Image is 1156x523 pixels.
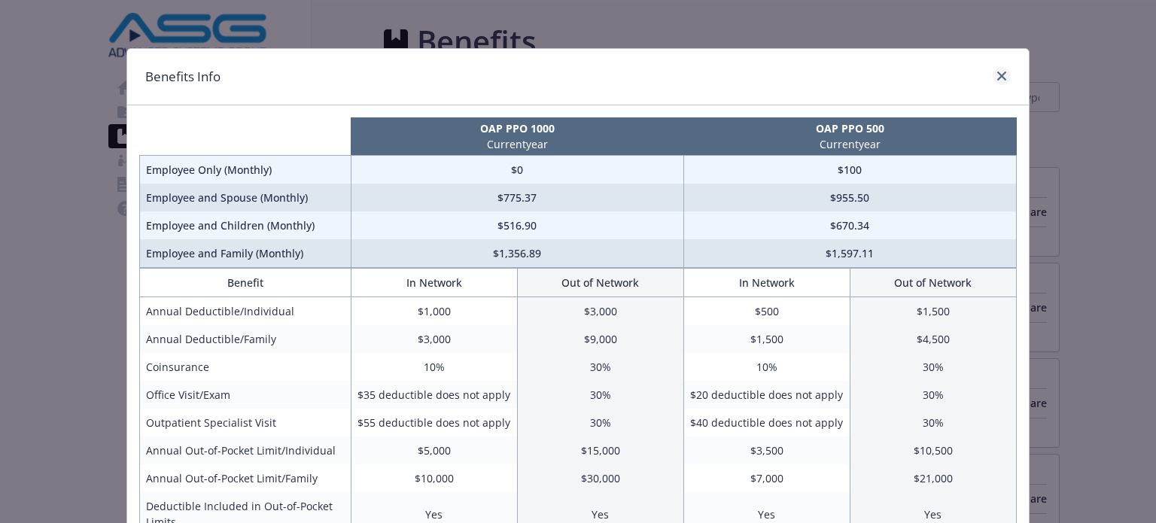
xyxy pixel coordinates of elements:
[351,239,683,268] td: $1,356.89
[351,269,517,297] th: In Network
[140,464,351,492] td: Annual Out-of-Pocket Limit/Family
[683,381,850,409] td: $20 deductible does not apply
[140,184,351,211] td: Employee and Spouse (Monthly)
[140,436,351,464] td: Annual Out-of-Pocket Limit/Individual
[140,381,351,409] td: Office Visit/Exam
[140,269,351,297] th: Benefit
[140,297,351,326] td: Annual Deductible/Individual
[683,184,1016,211] td: $955.50
[517,409,683,436] td: 30%
[351,156,683,184] td: $0
[850,464,1016,492] td: $21,000
[517,325,683,353] td: $9,000
[683,325,850,353] td: $1,500
[140,117,351,156] th: intentionally left blank
[850,297,1016,326] td: $1,500
[351,464,517,492] td: $10,000
[683,409,850,436] td: $40 deductible does not apply
[145,67,221,87] h1: Benefits Info
[517,297,683,326] td: $3,000
[683,269,850,297] th: In Network
[850,381,1016,409] td: 30%
[351,184,683,211] td: $775.37
[683,436,850,464] td: $3,500
[683,156,1016,184] td: $100
[351,325,517,353] td: $3,000
[351,211,683,239] td: $516.90
[140,409,351,436] td: Outpatient Specialist Visit
[517,436,683,464] td: $15,000
[351,297,517,326] td: $1,000
[351,436,517,464] td: $5,000
[351,409,517,436] td: $55 deductible does not apply
[140,325,351,353] td: Annual Deductible/Family
[850,269,1016,297] th: Out of Network
[850,409,1016,436] td: 30%
[140,353,351,381] td: Coinsurance
[686,120,1013,136] p: OAP PPO 500
[993,67,1011,85] a: close
[354,120,680,136] p: OAP PPO 1000
[517,381,683,409] td: 30%
[683,353,850,381] td: 10%
[683,211,1016,239] td: $670.34
[517,464,683,492] td: $30,000
[850,353,1016,381] td: 30%
[354,136,680,152] p: Current year
[850,325,1016,353] td: $4,500
[683,297,850,326] td: $500
[517,353,683,381] td: 30%
[686,136,1013,152] p: Current year
[351,381,517,409] td: $35 deductible does not apply
[140,156,351,184] td: Employee Only (Monthly)
[140,239,351,268] td: Employee and Family (Monthly)
[140,211,351,239] td: Employee and Children (Monthly)
[517,269,683,297] th: Out of Network
[683,464,850,492] td: $7,000
[351,353,517,381] td: 10%
[683,239,1016,268] td: $1,597.11
[850,436,1016,464] td: $10,500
